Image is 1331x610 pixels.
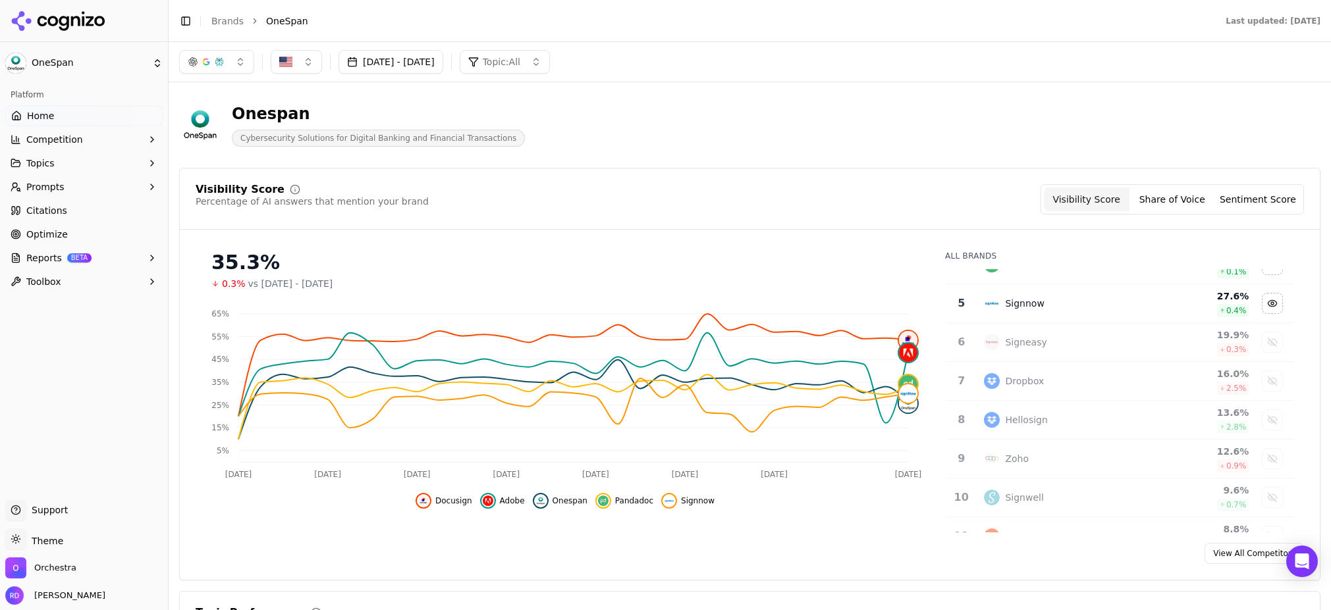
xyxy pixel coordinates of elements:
[248,277,333,290] span: vs [DATE] - [DATE]
[1005,413,1047,426] div: Hellosign
[500,496,525,506] span: Adobe
[26,275,61,288] span: Toolbox
[1262,370,1283,392] button: Show dropbox data
[952,528,971,544] div: 11
[1129,188,1215,211] button: Share of Voice
[5,586,24,605] img: Rachael Durant
[984,528,1000,544] img: boldsign
[1158,445,1249,458] div: 12.6 %
[1158,522,1249,536] div: 8.8 %
[1005,452,1029,465] div: Zoho
[895,470,922,479] tspan: [DATE]
[946,284,1293,323] tr: 5signnowSignnow27.6%0.4%Hide signnow data
[1005,530,1045,543] div: Boldsign
[946,362,1293,401] tr: 7dropboxDropbox16.0%2.5%Show dropbox data
[952,451,971,467] div: 9
[5,153,163,174] button: Topics
[984,490,1000,505] img: signwell
[1262,332,1283,353] button: Show signeasy data
[1226,344,1247,355] span: 0.3 %
[26,251,62,265] span: Reports
[899,331,917,349] img: docusign
[598,496,609,506] img: pandadoc
[984,373,1000,389] img: dropbox
[984,451,1000,467] img: zoho
[1226,383,1247,394] span: 2.5 %
[211,332,229,342] tspan: 55%
[222,277,246,290] span: 0.3%
[1005,336,1046,349] div: Signeasy
[266,14,308,28] span: OneSpan
[5,53,26,74] img: OneSpan
[952,334,971,350] div: 6
[416,493,472,509] button: Hide docusign data
[26,133,83,146] span: Competition
[483,496,493,506] img: adobe
[5,176,163,197] button: Prompts
[1226,267,1247,277] span: 0.1 %
[67,253,92,263] span: BETA
[5,586,105,605] button: Open user button
[899,375,917,394] img: pandadoc
[952,373,971,389] div: 7
[664,496,674,506] img: signnow
[26,157,55,170] span: Topics
[1226,305,1247,316] span: 0.4 %
[761,470,788,479] tspan: [DATE]
[32,57,147,69] span: OneSpan
[946,478,1293,517] tr: 10signwellSignwell9.6%0.7%Show signwell data
[211,378,229,387] tspan: 35%
[1005,374,1044,388] div: Dropbox
[196,184,285,195] div: Visibility Score
[1262,409,1283,430] button: Show hellosign data
[1226,16,1320,26] div: Last updated: [DATE]
[26,536,63,546] span: Theme
[582,470,609,479] tspan: [DATE]
[493,470,520,479] tspan: [DATE]
[681,496,715,506] span: Signnow
[211,423,229,432] tspan: 15%
[225,470,252,479] tspan: [DATE]
[984,412,1000,428] img: hellosign
[404,470,431,479] tspan: [DATE]
[29,590,105,601] span: [PERSON_NAME]
[946,323,1293,362] tr: 6signeasySigneasy19.9%0.3%Show signeasy data
[5,84,163,105] div: Platform
[483,55,520,68] span: Topic: All
[279,55,292,68] img: United States
[211,355,229,364] tspan: 45%
[946,517,1293,556] tr: 11boldsignBoldsign8.8%Show boldsign data
[1005,491,1043,504] div: Signwell
[232,130,525,147] span: Cybersecurity Solutions for Digital Banking and Financial Transactions
[945,251,1293,261] div: All Brands
[211,16,244,26] a: Brands
[1158,406,1249,419] div: 13.6 %
[211,14,1199,28] nav: breadcrumb
[5,105,163,126] a: Home
[5,200,163,221] a: Citations
[26,180,65,193] span: Prompts
[179,104,221,146] img: OneSpan
[1044,188,1129,211] button: Visibility Score
[314,470,341,479] tspan: [DATE]
[1158,290,1249,303] div: 27.6 %
[5,557,26,578] img: Orchestra
[1262,293,1283,314] button: Hide signnow data
[1262,448,1283,469] button: Show zoho data
[1158,328,1249,342] div: 19.9 %
[672,470,699,479] tspan: [DATE]
[952,295,971,311] div: 5
[211,309,229,318] tspan: 65%
[1226,461,1247,471] span: 0.9 %
[34,562,76,574] span: Orchestra
[5,129,163,150] button: Competition
[899,343,917,362] img: adobe
[535,496,546,506] img: onespan
[211,251,919,274] div: 35.3%
[196,195,429,208] div: Percentage of AI answers that mention your brand
[217,446,229,455] tspan: 5%
[211,401,229,410] tspan: 25%
[5,247,163,268] button: ReportsBETA
[1205,543,1304,564] a: View All Competitors
[615,496,653,506] span: Pandadoc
